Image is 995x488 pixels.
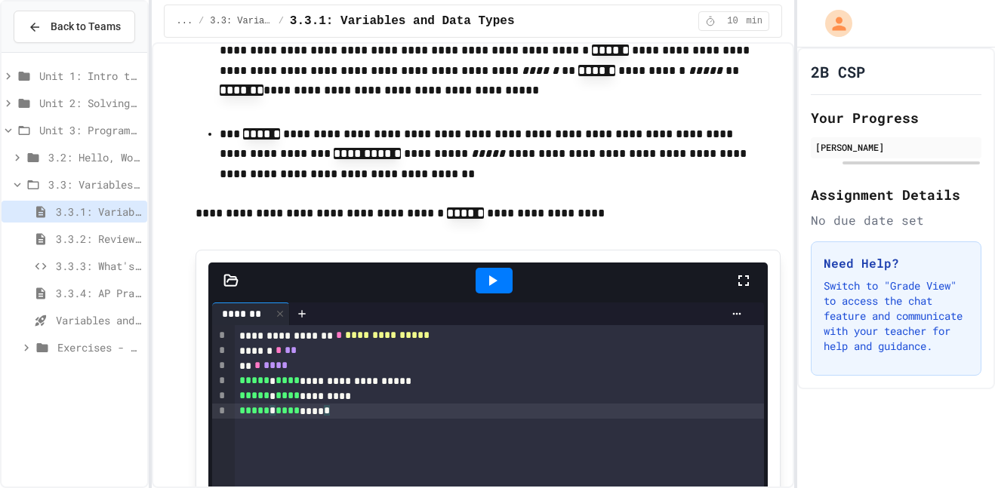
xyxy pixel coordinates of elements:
span: 3.3: Variables and Data Types [48,176,141,192]
span: 3.3.1: Variables and Data Types [56,204,141,219]
span: Unit 2: Solving Problems in Computer Science [39,95,141,111]
span: Unit 3: Programming with Python [39,122,141,138]
span: Back to Teams [51,19,121,35]
h3: Need Help? [824,254,969,272]
div: [PERSON_NAME] [815,140,977,154]
span: 3.3.1: Variables and Data Types [290,12,515,30]
div: No due date set [811,211,981,229]
span: 3.3.4: AP Practice - Variables [56,285,141,301]
div: My Account [809,6,856,41]
span: 3.3: Variables and Data Types [210,15,272,27]
h1: 2B CSP [811,61,865,82]
span: 10 [720,15,744,27]
span: / [199,15,204,27]
span: Variables and Data types - quiz [56,312,141,328]
span: / [279,15,284,27]
span: min [746,15,762,27]
h2: Your Progress [811,107,981,128]
span: ... [177,15,193,27]
span: 3.2: Hello, World! [48,149,141,165]
h2: Assignment Details [811,184,981,205]
span: Unit 1: Intro to Computer Science [39,68,141,84]
span: 3.3.3: What's the Type? [56,258,141,274]
span: Exercises - Variables and Data Types [57,339,141,355]
button: Back to Teams [14,11,135,43]
span: 3.3.2: Review - Variables and Data Types [56,231,141,247]
p: Switch to "Grade View" to access the chat feature and communicate with your teacher for help and ... [824,278,969,354]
